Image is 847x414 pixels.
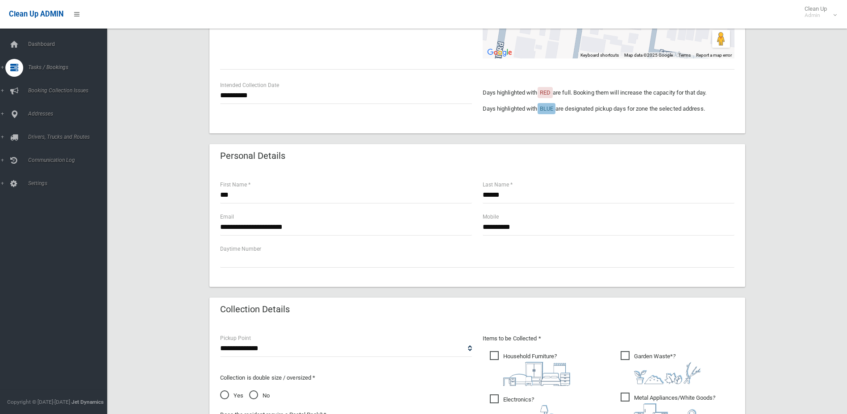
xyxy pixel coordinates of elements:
button: Keyboard shortcuts [580,52,619,58]
a: Terms [678,53,691,58]
p: Items to be Collected * [483,333,734,344]
span: Yes [220,390,243,401]
img: aa9efdbe659d29b613fca23ba79d85cb.png [503,362,570,386]
span: Settings [25,180,114,186]
p: Days highlighted with are full. Booking them will increase the capacity for that day. [483,87,734,98]
span: Clean Up ADMIN [9,10,63,18]
header: Personal Details [209,147,296,165]
span: BLUE [540,105,553,112]
i: ? [634,353,701,384]
span: Addresses [25,111,114,117]
span: Dashboard [25,41,114,47]
span: Garden Waste* [621,351,701,384]
span: No [249,390,270,401]
small: Admin [805,12,827,19]
span: Clean Up [800,5,836,19]
span: Household Furniture [490,351,570,386]
p: Collection is double size / oversized * [220,373,472,383]
span: RED [540,89,551,96]
span: Map data ©2025 Google [624,53,673,58]
span: Tasks / Bookings [25,64,114,70]
span: Drivers, Trucks and Routes [25,134,114,140]
i: ? [503,353,570,386]
p: Days highlighted with are designated pickup days for zone the selected address. [483,103,734,114]
img: Google [485,47,514,58]
header: Collection Details [209,301,300,318]
a: Open this area in Google Maps (opens a new window) [485,47,514,58]
span: Communication Log [25,157,114,163]
a: Report a map error [696,53,732,58]
button: Drag Pegman onto the map to open Street View [712,30,730,48]
strong: Jet Dynamics [71,399,104,405]
span: Copyright © [DATE]-[DATE] [7,399,70,405]
span: Booking Collection Issues [25,87,114,94]
img: 4fd8a5c772b2c999c83690221e5242e0.png [634,362,701,384]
